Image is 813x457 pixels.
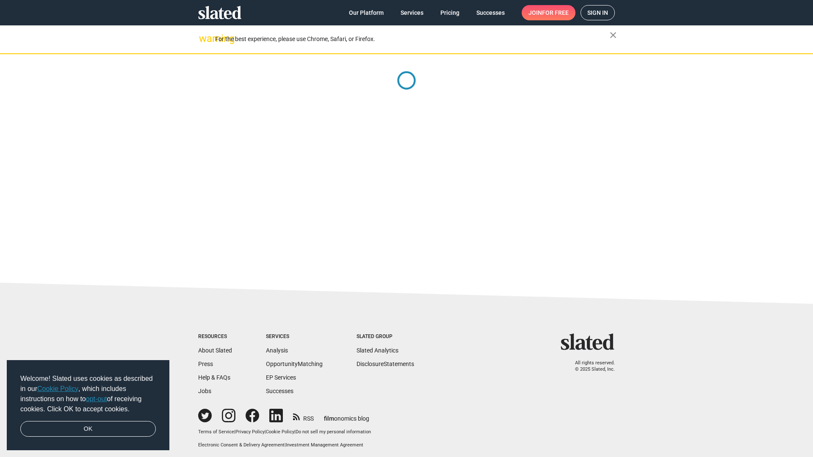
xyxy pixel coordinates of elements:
[266,388,293,394] a: Successes
[357,333,414,340] div: Slated Group
[198,388,211,394] a: Jobs
[401,5,423,20] span: Services
[266,361,323,367] a: OpportunityMatching
[215,33,610,45] div: For the best experience, please use Chrome, Safari, or Firefox.
[587,6,608,20] span: Sign in
[20,374,156,414] span: Welcome! Slated uses cookies as described in our , which includes instructions on how to of recei...
[357,361,414,367] a: DisclosureStatements
[286,442,363,448] a: Investment Management Agreement
[266,374,296,381] a: EP Services
[608,30,618,40] mat-icon: close
[198,442,285,448] a: Electronic Consent & Delivery Agreement
[198,333,232,340] div: Resources
[293,410,314,423] a: RSS
[394,5,430,20] a: Services
[198,361,213,367] a: Press
[296,429,371,435] button: Do not sell my personal information
[37,385,78,392] a: Cookie Policy
[324,415,334,422] span: film
[266,347,288,354] a: Analysis
[324,408,369,423] a: filmonomics blog
[357,347,398,354] a: Slated Analytics
[285,442,286,448] span: |
[198,347,232,354] a: About Slated
[434,5,466,20] a: Pricing
[440,5,459,20] span: Pricing
[542,5,569,20] span: for free
[198,374,230,381] a: Help & FAQs
[266,333,323,340] div: Services
[20,421,156,437] a: dismiss cookie message
[86,395,107,402] a: opt-out
[522,5,575,20] a: Joinfor free
[528,5,569,20] span: Join
[198,429,234,435] a: Terms of Service
[234,429,235,435] span: |
[7,360,169,451] div: cookieconsent
[566,360,615,372] p: All rights reserved. © 2025 Slated, Inc.
[294,429,296,435] span: |
[265,429,266,435] span: |
[342,5,390,20] a: Our Platform
[266,429,294,435] a: Cookie Policy
[476,5,505,20] span: Successes
[199,33,209,44] mat-icon: warning
[470,5,512,20] a: Successes
[235,429,265,435] a: Privacy Policy
[581,5,615,20] a: Sign in
[349,5,384,20] span: Our Platform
